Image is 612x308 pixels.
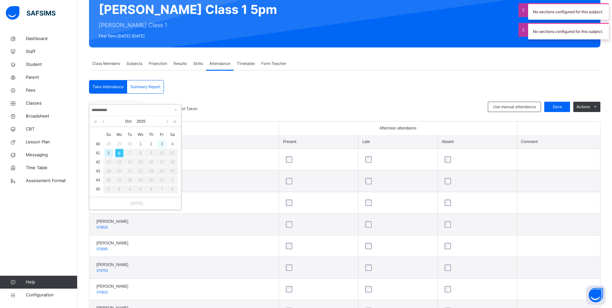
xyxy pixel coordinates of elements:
td: October 5, 2025 [103,149,114,158]
td: October 11, 2025 [167,149,178,158]
th: Absent [437,135,517,149]
span: Sa [167,132,178,138]
td: October 26, 2025 [103,176,114,185]
div: 30 [126,140,134,148]
div: No sections configured for this subject. [528,3,609,20]
th: Tue [125,130,135,139]
span: Mo [114,132,125,138]
span: Fees [26,87,77,94]
td: October 22, 2025 [135,167,146,176]
a: Next year (Control + right) [172,116,178,127]
div: 6 [115,149,124,157]
span: CBT [26,126,77,132]
div: 14 [125,158,135,166]
td: October 16, 2025 [146,158,156,167]
td: 42 [93,158,103,167]
td: October 24, 2025 [156,167,167,176]
div: 16 [146,158,156,166]
div: 4 [168,140,177,148]
td: October 23, 2025 [146,167,156,176]
td: October 4, 2025 [167,139,178,149]
th: Thu [146,130,156,139]
a: Previous month (PageUp) [101,116,105,127]
div: 29 [135,176,146,184]
td: October 19, 2025 [103,167,114,176]
div: 4 [125,185,135,193]
span: ST0620 [96,226,108,229]
span: Save [549,104,565,110]
div: 5 [135,185,146,193]
span: Tu [125,132,135,138]
span: Afternoon attendance [379,125,416,131]
td: October 8, 2025 [135,149,146,158]
a: 2025 [134,116,148,127]
td: October 20, 2025 [114,167,125,176]
span: Configuration [26,292,77,298]
div: 8 [135,149,146,157]
td: October 18, 2025 [167,158,178,167]
span: ST0753 [96,269,108,272]
td: September 29, 2025 [114,139,125,149]
span: Parent [26,74,77,81]
div: 12 [103,158,114,166]
span: Take Attendance [93,84,124,90]
span: Student [26,61,77,68]
div: No sections configured for this subject. [528,23,609,39]
div: 3 [158,140,166,148]
div: 21 [125,167,135,175]
a: [DATE] [127,200,143,206]
td: November 6, 2025 [146,185,156,194]
td: October 9, 2025 [146,149,156,158]
td: October 28, 2025 [125,176,135,185]
td: October 12, 2025 [103,158,114,167]
th: Students [89,121,279,135]
span: Time Table [26,165,77,171]
div: 9 [146,149,156,157]
div: 7 [156,185,167,193]
span: Lesson Plan [26,139,77,145]
span: ST0610 [96,291,108,294]
span: Summary Report [130,84,160,90]
a: Oct [123,116,134,127]
td: October 21, 2025 [125,167,135,176]
div: 1 [136,140,145,148]
span: We [135,132,146,138]
th: Comment [517,135,600,149]
div: 7 [125,149,135,157]
div: 24 [156,167,167,175]
span: [PERSON_NAME] [96,240,128,246]
td: 44 [93,176,103,185]
th: Sun [103,130,114,139]
th: Wed [135,130,146,139]
td: October 7, 2025 [125,149,135,158]
span: Timetable [237,61,255,67]
div: 3 [114,185,125,193]
td: September 30, 2025 [125,139,135,149]
span: Assessment Format [26,178,77,184]
td: November 3, 2025 [114,185,125,194]
td: 41 [93,149,103,158]
div: 28 [125,176,135,184]
span: Su [103,132,114,138]
th: Present [279,135,358,149]
div: 19 [103,167,114,175]
span: Dashboard [26,36,77,42]
span: Messaging [26,152,77,158]
span: [PERSON_NAME] [96,283,128,289]
div: 2 [103,185,114,193]
td: November 5, 2025 [135,185,146,194]
div: 15 [135,158,146,166]
div: 31 [156,176,167,184]
a: Last year (Control + left) [93,116,99,127]
td: 45 [93,185,103,194]
td: October 27, 2025 [114,176,125,185]
div: 13 [114,158,125,166]
span: Class Members [92,61,120,67]
th: Sat [167,130,178,139]
div: 5 [105,149,113,157]
span: Broadsheet [26,113,77,119]
span: Help [26,279,77,285]
div: 2 [147,140,156,148]
td: October 13, 2025 [114,158,125,167]
span: Results [174,61,187,67]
